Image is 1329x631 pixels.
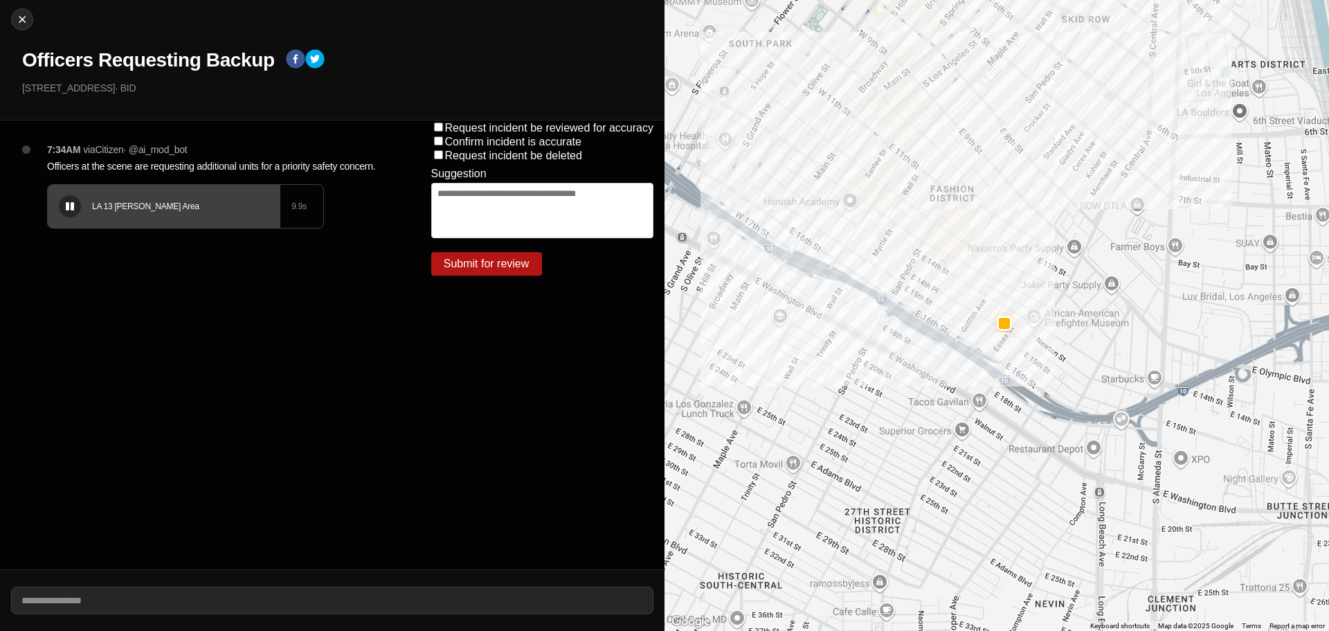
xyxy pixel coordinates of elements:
[445,122,654,134] label: Request incident be reviewed for accuracy
[22,81,653,95] p: [STREET_ADDRESS] · BID
[92,201,291,212] div: LA 13 [PERSON_NAME] Area
[305,49,325,71] button: twitter
[1242,622,1261,630] a: Terms (opens in new tab)
[83,143,187,157] p: via Citizen · @ ai_mod_bot
[445,136,581,148] label: Confirm incident is accurate
[1090,621,1150,631] button: Keyboard shortcuts
[286,49,305,71] button: facebook
[431,168,487,180] label: Suggestion
[47,143,80,157] p: 7:34AM
[291,201,307,212] div: 9.9 s
[668,613,714,631] a: Open this area in Google Maps (opens a new window)
[668,613,714,631] img: Google
[15,12,29,26] img: cancel
[11,8,33,30] button: cancel
[445,150,582,161] label: Request incident be deleted
[22,48,275,73] h1: Officers Requesting Backup
[47,159,376,173] p: Officers at the scene are requesting additional units for a priority safety concern.
[431,252,542,276] button: Submit for review
[1158,622,1233,630] span: Map data ©2025 Google
[1269,622,1325,630] a: Report a map error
